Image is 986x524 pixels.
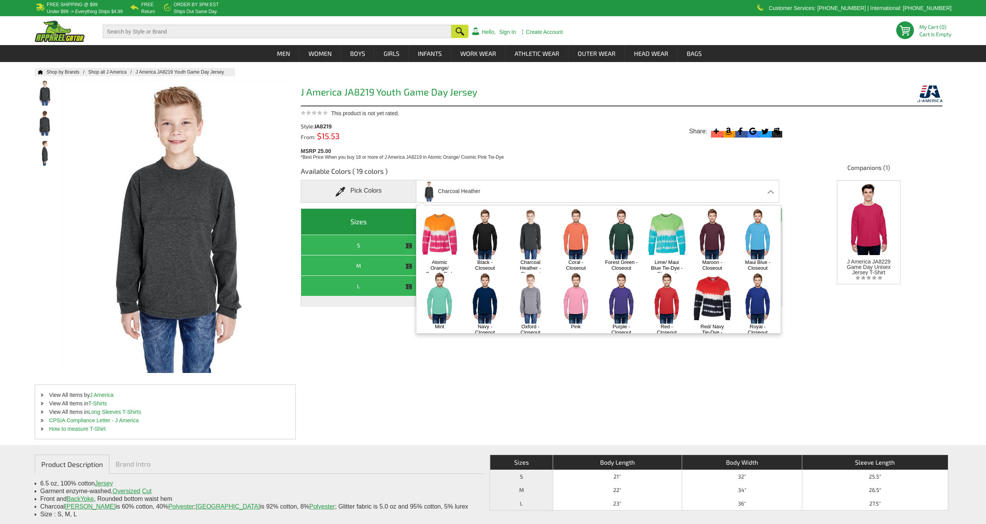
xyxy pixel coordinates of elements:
a: Mint [423,324,456,329]
span: JA8219 [314,123,332,129]
img: J America JA8219 Youth Game Day Jersey [35,110,55,136]
td: 34" [682,483,802,497]
a: Black - Closeout [469,259,501,271]
div: MSRP 25.00 [301,146,787,161]
li: Garment enzyme-washed, [40,487,478,495]
th: S [301,235,416,255]
span: Charcoal Heather [438,185,480,198]
a: Atomic Orange/ Cosmic Pink Tie-Dye - Closeout [423,259,456,288]
a: Red/ Navy Tie-Dye - Closeout [696,324,729,341]
li: Size : S, M, L [40,511,478,518]
td: * You get volume discount when you order more of this style and color. [301,296,782,306]
img: listing_empty_star.svg [855,275,882,280]
td: 27.5" [802,497,947,510]
img: Red [647,273,687,323]
a: Back [67,495,80,502]
th: M [490,483,553,497]
a: Maui Blue - Closeout [741,259,774,271]
span: This product is not yet rated. [331,110,399,116]
img: This item is CLOSEOUT! [405,263,412,270]
a: [GEOGRAPHIC_DATA] [196,503,260,510]
th: Body Width [682,455,802,470]
img: Maroon [692,209,733,259]
th: Sizes [490,455,553,470]
a: Oxford - Closeout [514,324,547,335]
td: 26.5" [802,483,947,497]
a: Polyester [168,503,194,510]
b: Order by 3PM EST [174,2,219,7]
a: How to measure T-Shirt [49,426,106,432]
svg: Myspace [772,126,782,136]
li: View All Items in [35,408,295,416]
img: J America [917,84,942,104]
a: Cut [142,488,152,494]
img: J America JA8219 Youth Game Day Jersey [35,140,55,166]
th: L [301,276,416,296]
td: 36" [682,497,802,510]
a: Lime/ Maui Blue Tie-Dye - Closeout [651,259,683,277]
li: View All Items by [35,391,295,399]
img: Forest Green [601,209,642,259]
td: 22" [553,483,682,497]
img: This item is CLOSEOUT! [405,242,412,249]
img: Red/ Navy Tie-Dye [692,273,733,323]
a: Boys [341,45,374,62]
td: 21" [553,470,682,483]
span: $15.53 [315,131,340,141]
th: S [490,470,553,483]
a: Brand Intro [109,455,157,473]
a: Polyester [309,503,335,510]
img: Black [465,209,505,259]
svg: Amazon [723,126,734,136]
a: Home [35,70,43,74]
td: 32" [682,470,802,483]
a: Maroon - Closeout [696,259,729,271]
img: Atomic Orange/ Cosmic Pink Tie-Dye [419,209,460,259]
h3: Available Colors ( 19 colors ) [301,166,782,180]
a: Yoke [80,495,94,502]
img: J America JA8229 Men's Game Day Jersey T-Shirt [840,181,898,255]
svg: Google Bookmark [748,126,758,136]
a: Bags [678,45,711,62]
th: Sizes [301,209,416,235]
a: Head Wear [625,45,677,62]
span: J America JA8229 Game Day Unisex Jersey T-Shirt [847,259,891,275]
a: Outer Wear [569,45,624,62]
a: Forest Green - Closeout [605,259,638,271]
b: Free Shipping @ $99 [47,2,98,7]
a: Product Description [35,455,109,474]
a: Hello, [482,29,496,35]
li: Charcoal is 60% cotton, 40% ; is 92% cotton, 8% ; Glitter fabric is 5.0 oz and 95% cotton, 5% lurex [40,503,478,511]
a: J America JA8219 Youth Game Day Jersey [136,69,231,75]
li: Front and , Rounded bottom waist hem [40,495,478,503]
p: Customer Services: [PHONE_NUMBER] | International: [PHONE_NUMBER] [769,6,951,10]
a: Navy - Closeout [469,324,501,335]
div: From: [301,133,422,140]
a: Coral - Closeout [560,259,592,271]
img: Coral [556,209,596,259]
a: Pink [560,324,592,329]
a: Athletic Wear [506,45,568,62]
a: Girls [375,45,408,62]
a: Shop all J America [88,69,136,75]
b: Free [141,2,154,7]
a: J America [90,392,113,398]
a: Jersey [95,480,113,487]
a: [PERSON_NAME] [65,503,116,510]
img: Lime/ Maui Blue Tie-Dye [647,209,687,259]
input: Search by Style or Brand [103,25,452,38]
a: CPSIA Compliance Letter - J America [49,417,139,423]
th: Body Length [553,455,682,470]
p: Return [141,9,155,14]
div: Pick Colors [301,180,416,203]
img: Royal [738,273,778,323]
a: Create Account [526,29,563,35]
a: Women [300,45,340,62]
a: Royal - Closeout [741,324,774,335]
p: ships out same day. [174,9,219,14]
img: ApparelGator [35,20,85,42]
a: Infants [409,45,451,62]
a: Work Wear [451,45,505,62]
